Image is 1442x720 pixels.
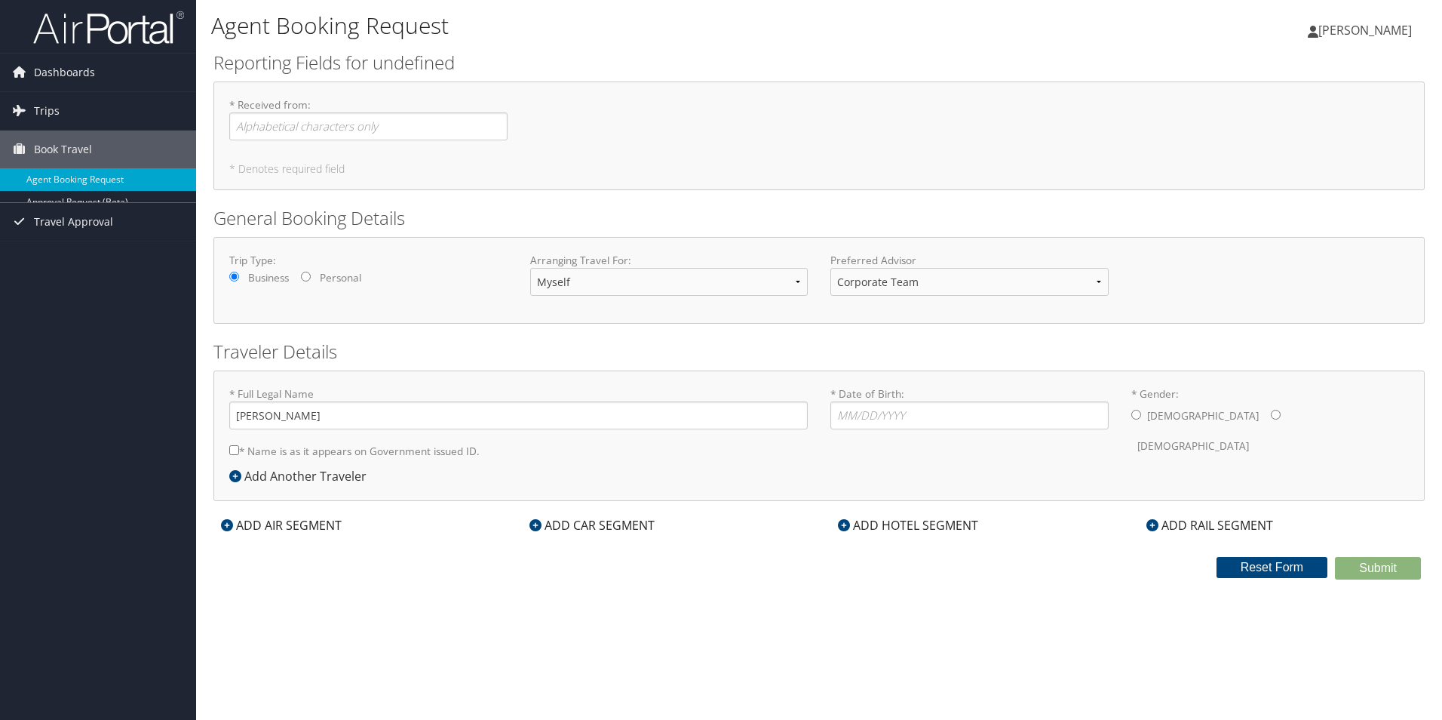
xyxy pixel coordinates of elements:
[522,516,662,534] div: ADD CAR SEGMENT
[229,164,1409,174] h5: * Denotes required field
[530,253,808,268] label: Arranging Travel For:
[830,402,1109,429] input: * Date of Birth:
[229,97,508,140] label: * Received from :
[229,467,374,485] div: Add Another Traveler
[229,386,808,429] label: * Full Legal Name
[213,516,349,534] div: ADD AIR SEGMENT
[34,54,95,91] span: Dashboards
[34,203,113,241] span: Travel Approval
[1318,22,1412,38] span: [PERSON_NAME]
[1271,410,1281,420] input: * Gender:[DEMOGRAPHIC_DATA][DEMOGRAPHIC_DATA]
[320,270,361,285] label: Personal
[33,10,184,45] img: airportal-logo.png
[213,339,1425,365] h2: Traveler Details
[229,437,480,465] label: * Name is as it appears on Government issued ID.
[1147,402,1259,430] label: [DEMOGRAPHIC_DATA]
[213,50,1425,75] h2: Reporting Fields for undefined
[213,205,1425,231] h2: General Booking Details
[1131,410,1141,420] input: * Gender:[DEMOGRAPHIC_DATA][DEMOGRAPHIC_DATA]
[34,131,92,168] span: Book Travel
[229,253,508,268] label: Trip Type:
[1308,8,1427,53] a: [PERSON_NAME]
[229,445,239,455] input: * Name is as it appears on Government issued ID.
[830,253,1109,268] label: Preferred Advisor
[248,270,289,285] label: Business
[211,10,1022,42] h1: Agent Booking Request
[229,112,508,140] input: * Received from:
[229,402,808,429] input: * Full Legal Name
[1335,557,1421,580] button: Submit
[34,92,60,130] span: Trips
[1139,516,1281,534] div: ADD RAIL SEGMENT
[1137,432,1249,460] label: [DEMOGRAPHIC_DATA]
[830,386,1109,429] label: * Date of Birth:
[830,516,986,534] div: ADD HOTEL SEGMENT
[1131,386,1410,461] label: * Gender:
[1216,557,1328,578] button: Reset Form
